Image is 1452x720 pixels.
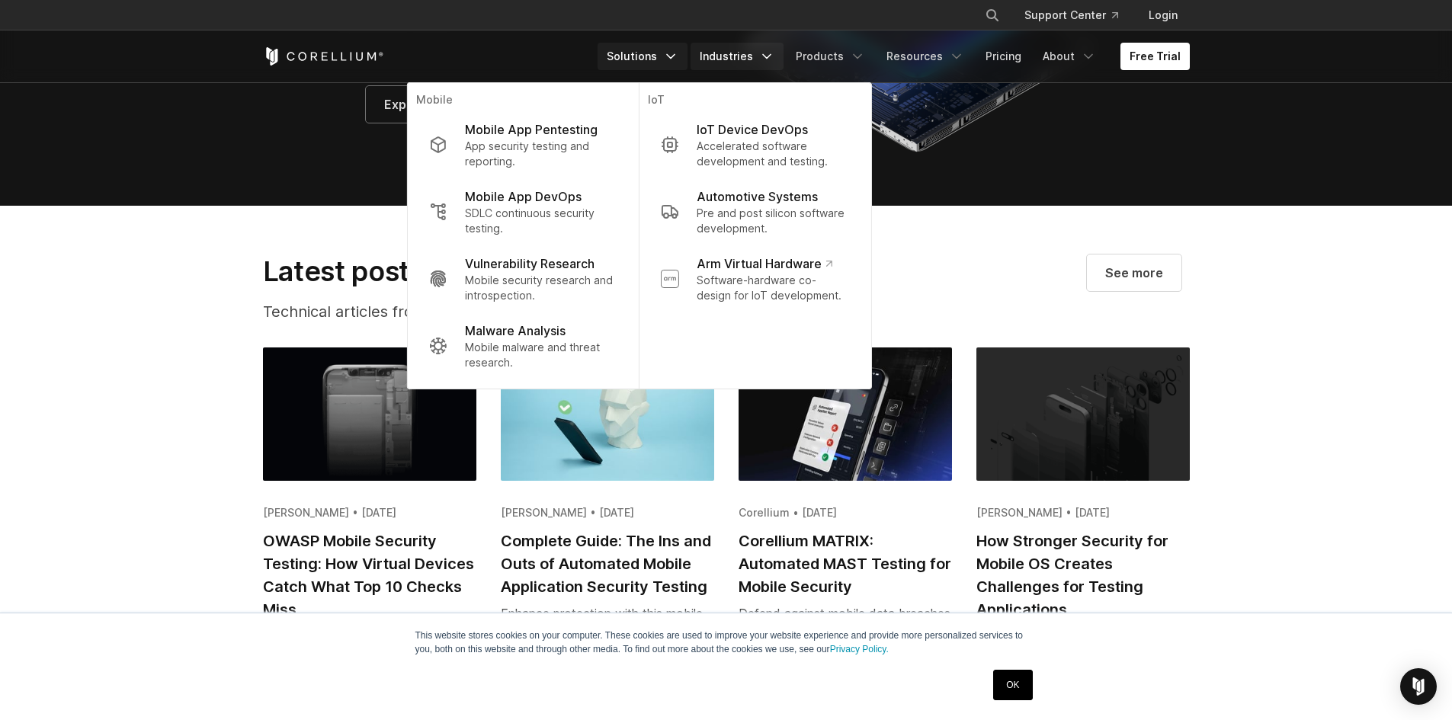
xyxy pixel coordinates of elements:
[979,2,1006,29] button: Search
[739,604,952,696] div: Defend against mobile data breaches with MATRIX. Discover how Corellium automates MAST testing an...
[648,178,861,245] a: Automotive Systems Pre and post silicon software development.
[416,245,629,312] a: Vulnerability Research Mobile security research and introspection.
[739,530,952,598] h2: Corellium MATRIX: Automated MAST Testing for Mobile Security
[648,111,861,178] a: IoT Device DevOps Accelerated software development and testing.
[1105,264,1163,282] span: See more
[465,322,566,340] p: Malware Analysis
[966,2,1190,29] div: Navigation Menu
[697,254,832,273] p: Arm Virtual Hardware
[384,95,509,114] span: Explore our platform
[697,187,818,206] p: Automotive Systems
[1012,2,1130,29] a: Support Center
[501,347,714,480] img: Complete Guide: The Ins and Outs of Automated Mobile Application Security Testing
[1034,43,1105,70] a: About
[1087,254,1181,291] a: Visit our blog
[416,312,629,379] a: Malware Analysis Mobile malware and threat research.
[976,347,1190,480] img: How Stronger Security for Mobile OS Creates Challenges for Testing Applications
[263,300,783,323] p: Technical articles from Corellium and community contributors.
[465,187,582,206] p: Mobile App DevOps
[697,139,849,169] p: Accelerated software development and testing.
[465,340,617,370] p: Mobile malware and threat research.
[787,43,874,70] a: Products
[648,92,861,111] p: IoT
[1400,668,1437,705] div: Open Intercom Messenger
[1136,2,1190,29] a: Login
[976,530,1190,621] h2: How Stronger Security for Mobile OS Creates Challenges for Testing Applications
[416,92,629,111] p: Mobile
[739,347,952,713] a: Corellium MATRIX: Automated MAST Testing for Mobile Security Corellium • [DATE] Corellium MATRIX:...
[501,505,714,520] div: [PERSON_NAME] • [DATE]
[739,505,952,520] div: Corellium • [DATE]
[465,254,595,273] p: Vulnerability Research
[263,254,783,288] h2: Latest posts
[501,347,714,713] a: Complete Guide: The Ins and Outs of Automated Mobile Application Security Testing [PERSON_NAME] •...
[877,43,973,70] a: Resources
[366,86,527,123] a: Explore our platform
[598,43,1190,70] div: Navigation Menu
[598,43,688,70] a: Solutions
[501,530,714,598] h2: Complete Guide: The Ins and Outs of Automated Mobile Application Security Testing
[697,273,849,303] p: Software-hardware co-design for IoT development.
[465,120,598,139] p: Mobile App Pentesting
[691,43,784,70] a: Industries
[465,139,617,169] p: App security testing and reporting.
[263,505,476,520] div: [PERSON_NAME] • [DATE]
[263,47,384,66] a: Corellium Home
[739,347,952,480] img: Corellium MATRIX: Automated MAST Testing for Mobile Security
[263,347,476,480] img: OWASP Mobile Security Testing: How Virtual Devices Catch What Top 10 Checks Miss
[263,347,476,718] a: OWASP Mobile Security Testing: How Virtual Devices Catch What Top 10 Checks Miss [PERSON_NAME] • ...
[697,120,808,139] p: IoT Device DevOps
[263,530,476,621] h2: OWASP Mobile Security Testing: How Virtual Devices Catch What Top 10 Checks Miss
[830,644,889,654] a: Privacy Policy.
[465,206,617,236] p: SDLC continuous security testing.
[465,273,617,303] p: Mobile security research and introspection.
[501,604,714,696] div: Enhance protection with this mobile application security testing guide. Learn how automated appli...
[1120,43,1190,70] a: Free Trial
[993,670,1032,700] a: OK
[416,111,629,178] a: Mobile App Pentesting App security testing and reporting.
[976,505,1190,520] div: [PERSON_NAME] • [DATE]
[416,178,629,245] a: Mobile App DevOps SDLC continuous security testing.
[415,629,1037,656] p: This website stores cookies on your computer. These cookies are used to improve your website expe...
[648,245,861,312] a: Arm Virtual Hardware Software-hardware co-design for IoT development.
[976,43,1031,70] a: Pricing
[697,206,849,236] p: Pre and post silicon software development.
